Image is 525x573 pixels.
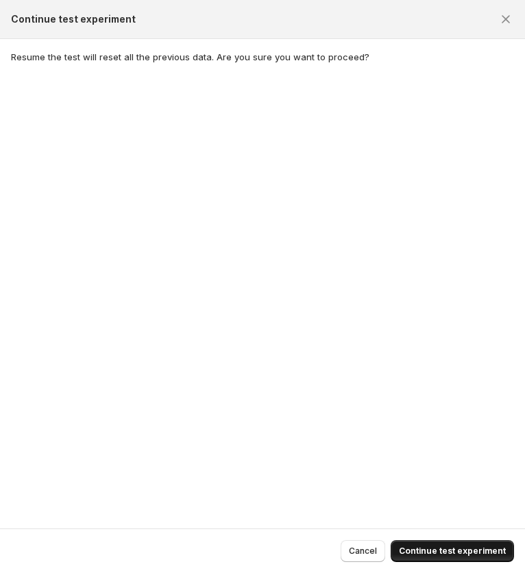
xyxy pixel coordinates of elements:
span: Continue test experiment [399,546,506,557]
button: Cancel [341,540,385,562]
button: Continue test experiment [391,540,514,562]
button: Close [495,8,517,30]
p: Resume the test will reset all the previous data. Are you sure you want to proceed? [11,50,514,64]
span: Cancel [349,546,377,557]
h2: Continue test experiment [11,12,136,26]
